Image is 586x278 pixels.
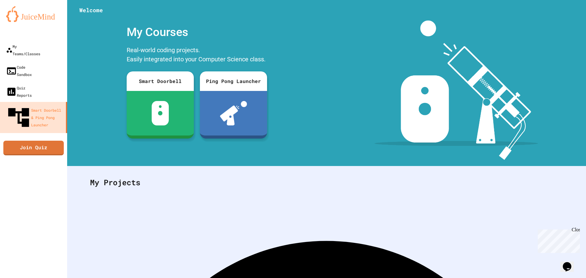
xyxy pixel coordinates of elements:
[6,63,32,78] div: Code Sandbox
[6,105,63,130] div: Smart Doorbell & Ping Pong Launcher
[374,20,538,160] img: banner-image-my-projects.png
[3,141,64,155] a: Join Quiz
[6,43,40,57] div: My Teams/Classes
[84,171,569,194] div: My Projects
[200,71,267,91] div: Ping Pong Launcher
[560,254,580,272] iframe: chat widget
[6,84,32,99] div: Quiz Reports
[127,71,194,91] div: Smart Doorbell
[2,2,42,39] div: Chat with us now!Close
[6,6,61,22] img: logo-orange.svg
[124,44,270,67] div: Real-world coding projects. Easily integrated into your Computer Science class.
[535,227,580,253] iframe: chat widget
[152,101,169,125] img: sdb-white.svg
[124,20,270,44] div: My Courses
[220,101,247,125] img: ppl-with-ball.png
